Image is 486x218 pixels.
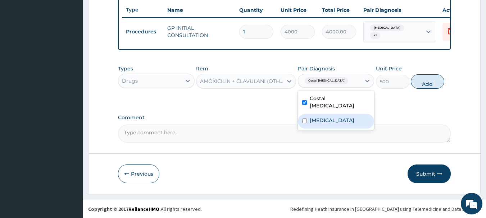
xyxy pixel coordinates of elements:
[118,164,159,183] button: Previous
[128,206,159,212] a: RelianceHMO
[305,77,348,84] span: Costal [MEDICAL_DATA]
[118,115,451,121] label: Comment
[298,65,335,72] label: Pair Diagnosis
[196,65,208,72] label: Item
[42,64,99,136] span: We're online!
[122,25,164,38] td: Procedures
[164,21,236,42] td: GP INITIAL CONSULTATION
[236,3,277,17] th: Quantity
[200,78,283,85] div: AMOXICILIN + CLAVULANI (OTHER BRANDS) 625MG TAB
[376,65,402,72] label: Unit Price
[411,74,444,89] button: Add
[370,32,380,39] span: + 1
[118,66,133,72] label: Types
[37,40,121,50] div: Chat with us now
[318,3,360,17] th: Total Price
[164,3,236,17] th: Name
[4,143,137,168] textarea: Type your message and hit 'Enter'
[118,4,135,21] div: Minimize live chat window
[277,3,318,17] th: Unit Price
[310,117,354,124] label: [MEDICAL_DATA]
[122,77,138,84] div: Drugs
[13,36,29,54] img: d_794563401_company_1708531726252_794563401
[408,164,451,183] button: Submit
[310,95,370,109] label: Costal [MEDICAL_DATA]
[88,206,161,212] strong: Copyright © 2017 .
[370,24,404,32] span: [MEDICAL_DATA]
[439,3,475,17] th: Actions
[360,3,439,17] th: Pair Diagnosis
[290,205,481,213] div: Redefining Heath Insurance in [GEOGRAPHIC_DATA] using Telemedicine and Data Science!
[83,200,486,218] footer: All rights reserved.
[122,3,164,17] th: Type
